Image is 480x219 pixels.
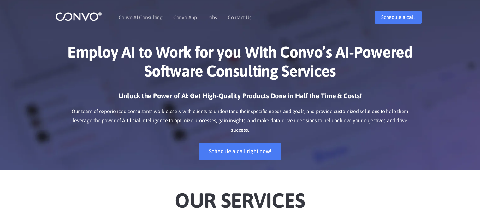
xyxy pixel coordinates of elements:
[65,91,415,105] h3: Unlock the Power of AI: Get High-Quality Products Done in Half the Time & Costs!
[199,143,281,160] a: Schedule a call right now!
[65,107,415,135] p: Our team of experienced consultants work closely with clients to understand their specific needs ...
[228,15,252,20] a: Contact Us
[119,15,163,20] a: Convo AI Consulting
[65,179,415,214] h2: Our Services
[208,15,217,20] a: Jobs
[56,12,102,21] img: logo_1.png
[173,15,197,20] a: Convo App
[65,43,415,85] h1: Employ AI to Work for you With Convo’s AI-Powered Software Consulting Services
[375,11,421,24] a: Schedule a call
